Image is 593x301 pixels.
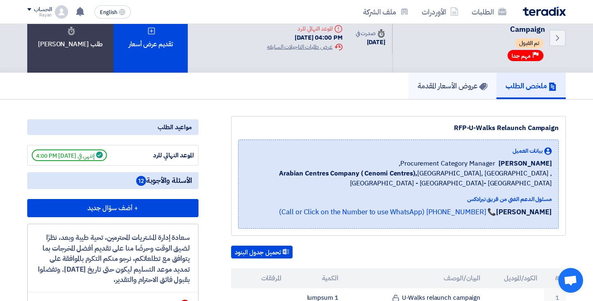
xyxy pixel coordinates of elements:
a: الطلبات [465,2,513,21]
img: Teradix logo [523,7,566,16]
span: English [100,9,117,15]
th: الكمية [288,268,345,288]
th: المرفقات [231,268,288,288]
span: 12 [136,176,146,186]
h5: عروض الأسعار المقدمة [418,81,487,90]
div: Rayan [27,13,52,17]
div: Open chat [558,268,583,293]
a: ملخص الطلب [496,73,566,99]
span: بيانات العميل [513,147,543,155]
h5: ملخص الطلب [506,81,557,90]
strong: [PERSON_NAME] [496,207,552,217]
span: الأسئلة والأجوبة [136,175,192,186]
div: [DATE] [356,38,385,47]
div: طلب [PERSON_NAME] [27,3,113,73]
a: ملف الشركة [357,2,415,21]
div: [DATE] 04:00 PM [267,33,342,43]
span: مهم جدا [512,52,531,60]
a: الأوردرات [415,2,465,21]
button: تحميل جدول البنود [231,246,293,259]
div: تقديم عرض أسعار [113,3,188,73]
span: إنتهي في [DATE] 4:00 PM [32,149,107,161]
span: تم القبول [515,38,543,48]
button: + أضف سؤال جديد [27,199,198,217]
div: الموعد النهائي للرد [132,151,194,160]
a: 📞 [PHONE_NUMBER] (Call or Click on the Number to use WhatsApp) [279,207,496,217]
th: البيان/الوصف [345,268,487,288]
div: عرض طلبات التاجيلات السابقه [267,43,342,51]
b: Arabian Centres Company ( Cenomi Centres), [279,168,417,178]
button: English [95,5,131,19]
img: profile_test.png [55,5,68,19]
span: [PERSON_NAME] [498,159,552,168]
th: # [544,268,566,288]
div: مواعيد الطلب [27,119,198,135]
div: الموعد النهائي للرد [267,24,342,33]
div: مسئول الدعم الفني من فريق تيرادكس [245,195,552,204]
span: Procurement Category Manager, [399,159,495,168]
div: سعادة إدارة المشتريات المحترمين، تحية طيبة وبعد، نظرًا لضيق الوقت وحرصًا منا على تقديم أفضل المخر... [36,232,190,285]
th: الكود/الموديل [487,268,544,288]
div: RFP-U-Walks Relaunch Campaign [238,123,559,133]
a: عروض الأسعار المقدمة [409,73,496,99]
div: صدرت في [356,29,385,38]
div: الحساب [34,6,52,13]
span: [GEOGRAPHIC_DATA], [GEOGRAPHIC_DATA] ,[GEOGRAPHIC_DATA] - [GEOGRAPHIC_DATA]- [GEOGRAPHIC_DATA] [245,168,552,188]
